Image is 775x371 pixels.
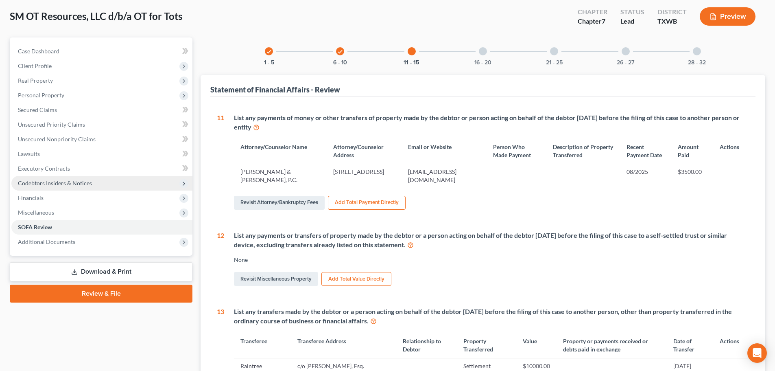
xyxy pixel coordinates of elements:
[266,49,272,55] i: check
[18,238,75,245] span: Additional Documents
[620,7,644,17] div: Status
[11,147,192,161] a: Lawsuits
[18,48,59,55] span: Case Dashboard
[18,121,85,128] span: Unsecured Priority Claims
[18,194,44,201] span: Financials
[217,231,224,288] div: 12
[474,60,491,66] button: 16 - 20
[18,62,52,69] span: Client Profile
[457,332,516,358] th: Property Transferred
[10,285,192,303] a: Review & File
[657,17,687,26] div: TXWB
[234,164,327,188] td: [PERSON_NAME] & [PERSON_NAME], P.C.
[671,138,713,164] th: Amount Paid
[11,132,192,147] a: Unsecured Nonpriority Claims
[18,150,40,157] span: Lawsuits
[602,17,605,25] span: 7
[328,196,406,210] button: Add Total Payment Directly
[327,138,402,164] th: Attorney/Counselor Address
[234,113,749,132] div: List any payments of money or other transfers of property made by the debtor or person acting on ...
[18,77,53,84] span: Real Property
[18,92,64,99] span: Personal Property
[11,103,192,117] a: Secured Claims
[234,332,291,358] th: Transferee
[700,7,755,26] button: Preview
[396,332,457,358] th: Relationship to Debtor
[234,138,327,164] th: Attorney/Counselor Name
[11,44,192,59] a: Case Dashboard
[10,10,182,22] span: SM OT Resources, LLC d/b/a OT for Tots
[516,332,557,358] th: Value
[546,60,563,66] button: 21 - 25
[333,60,347,66] button: 6 - 10
[688,60,706,66] button: 28 - 32
[578,7,607,17] div: Chapter
[291,332,397,358] th: Transferee Address
[713,332,749,358] th: Actions
[234,256,749,264] div: None
[11,117,192,132] a: Unsecured Priority Claims
[321,272,391,286] button: Add Total Value Directly
[402,164,487,188] td: [EMAIL_ADDRESS][DOMAIN_NAME]
[18,165,70,172] span: Executory Contracts
[578,17,607,26] div: Chapter
[404,60,419,66] button: 11 - 15
[667,332,713,358] th: Date of Transfer
[18,209,54,216] span: Miscellaneous
[557,332,667,358] th: Property or payments received or debts paid in exchange
[713,138,749,164] th: Actions
[487,138,546,164] th: Person Who Made Payment
[657,7,687,17] div: District
[11,220,192,235] a: SOFA Review
[264,60,274,66] button: 1 - 5
[234,272,318,286] a: Revisit Miscellaneous Property
[620,138,671,164] th: Recent Payment Date
[617,60,634,66] button: 26 - 27
[234,196,325,210] a: Revisit Attorney/Bankruptcy Fees
[620,164,671,188] td: 08/2025
[402,138,487,164] th: Email or Website
[11,161,192,176] a: Executory Contracts
[620,17,644,26] div: Lead
[747,343,767,363] div: Open Intercom Messenger
[210,85,340,94] div: Statement of Financial Affairs - Review
[18,106,57,113] span: Secured Claims
[18,180,92,187] span: Codebtors Insiders & Notices
[234,231,749,250] div: List any payments or transfers of property made by the debtor or a person acting on behalf of the...
[18,224,52,231] span: SOFA Review
[234,307,749,326] div: List any transfers made by the debtor or a person acting on behalf of the debtor [DATE] before th...
[18,136,96,143] span: Unsecured Nonpriority Claims
[327,164,402,188] td: [STREET_ADDRESS]
[10,262,192,281] a: Download & Print
[546,138,620,164] th: Description of Property Transferred
[671,164,713,188] td: $3500.00
[217,113,224,211] div: 11
[337,49,343,55] i: check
